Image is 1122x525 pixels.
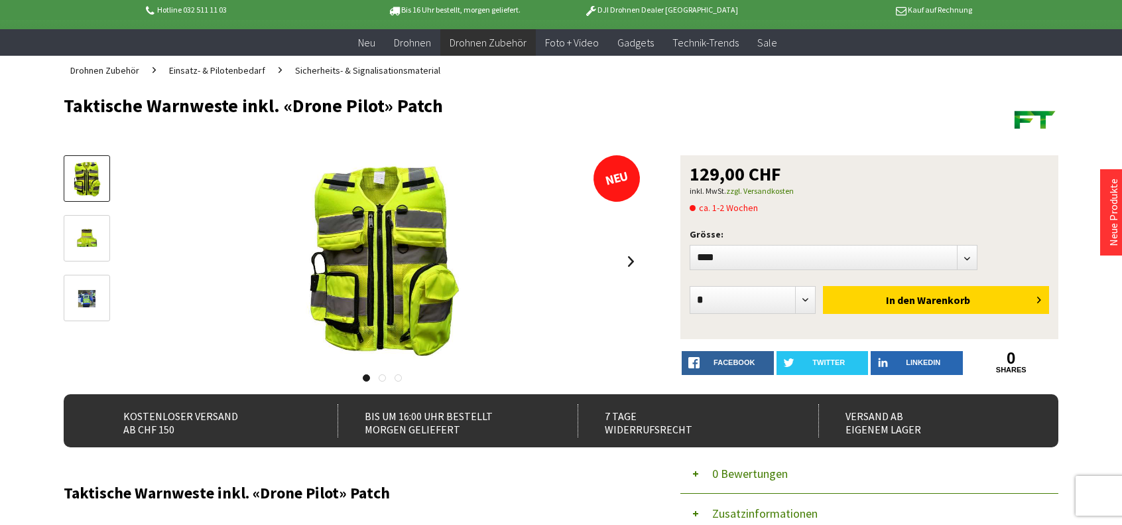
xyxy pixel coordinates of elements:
[536,29,608,56] a: Foto + Video
[64,485,641,502] h2: Taktische Warnweste inkl. «Drone Pilot» Patch
[295,64,440,76] span: Sicherheits- & Signalisationsmaterial
[450,36,527,49] span: Drohnen Zubehör
[72,160,102,198] img: Vorschau: Taktische Warnweste inkl. «Drone Pilot» Patch
[777,351,869,375] a: twitter
[906,358,940,366] span: LinkedIn
[162,56,272,85] a: Einsatz- & Pilotenbedarf
[812,358,845,366] span: twitter
[169,64,265,76] span: Einsatz- & Pilotenbedarf
[690,165,781,183] span: 129,00 CHF
[757,36,777,49] span: Sale
[143,2,350,18] p: Hotline 032 511 11 03
[966,351,1058,366] a: 0
[672,36,739,49] span: Technik-Trends
[1012,96,1058,142] img: Futuretrends
[545,36,599,49] span: Foto + Video
[617,36,654,49] span: Gadgets
[917,293,970,307] span: Warenkorb
[440,29,536,56] a: Drohnen Zubehör
[682,351,774,375] a: facebook
[578,404,789,437] div: 7 Tage Widerrufsrecht
[349,29,385,56] a: Neu
[608,29,663,56] a: Gadgets
[97,404,308,437] div: Kostenloser Versand ab CHF 150
[871,351,963,375] a: LinkedIn
[663,29,748,56] a: Technik-Trends
[714,358,755,366] span: facebook
[690,200,758,216] span: ca. 1-2 Wochen
[338,404,549,437] div: Bis um 16:00 Uhr bestellt Morgen geliefert
[680,454,1058,494] button: 0 Bewertungen
[818,404,1030,437] div: Versand ab eigenem Lager
[748,29,786,56] a: Sale
[886,293,915,307] span: In den
[823,286,1049,314] button: In den Warenkorb
[385,29,440,56] a: Drohnen
[558,2,765,18] p: DJI Drohnen Dealer [GEOGRAPHIC_DATA]
[64,56,146,85] a: Drohnen Zubehör
[300,155,464,368] img: Taktische Warnweste inkl. «Drone Pilot» Patch
[726,186,794,196] a: zzgl. Versandkosten
[394,36,431,49] span: Drohnen
[358,36,375,49] span: Neu
[288,56,447,85] a: Sicherheits- & Signalisationsmaterial
[1107,179,1120,246] a: Neue Produkte
[966,366,1058,374] a: shares
[765,2,971,18] p: Kauf auf Rechnung
[64,96,859,115] h1: Taktische Warnweste inkl. «Drone Pilot» Patch
[70,64,139,76] span: Drohnen Zubehör
[690,226,1049,242] p: Grösse:
[690,183,1049,199] p: inkl. MwSt.
[350,2,557,18] p: Bis 16 Uhr bestellt, morgen geliefert.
